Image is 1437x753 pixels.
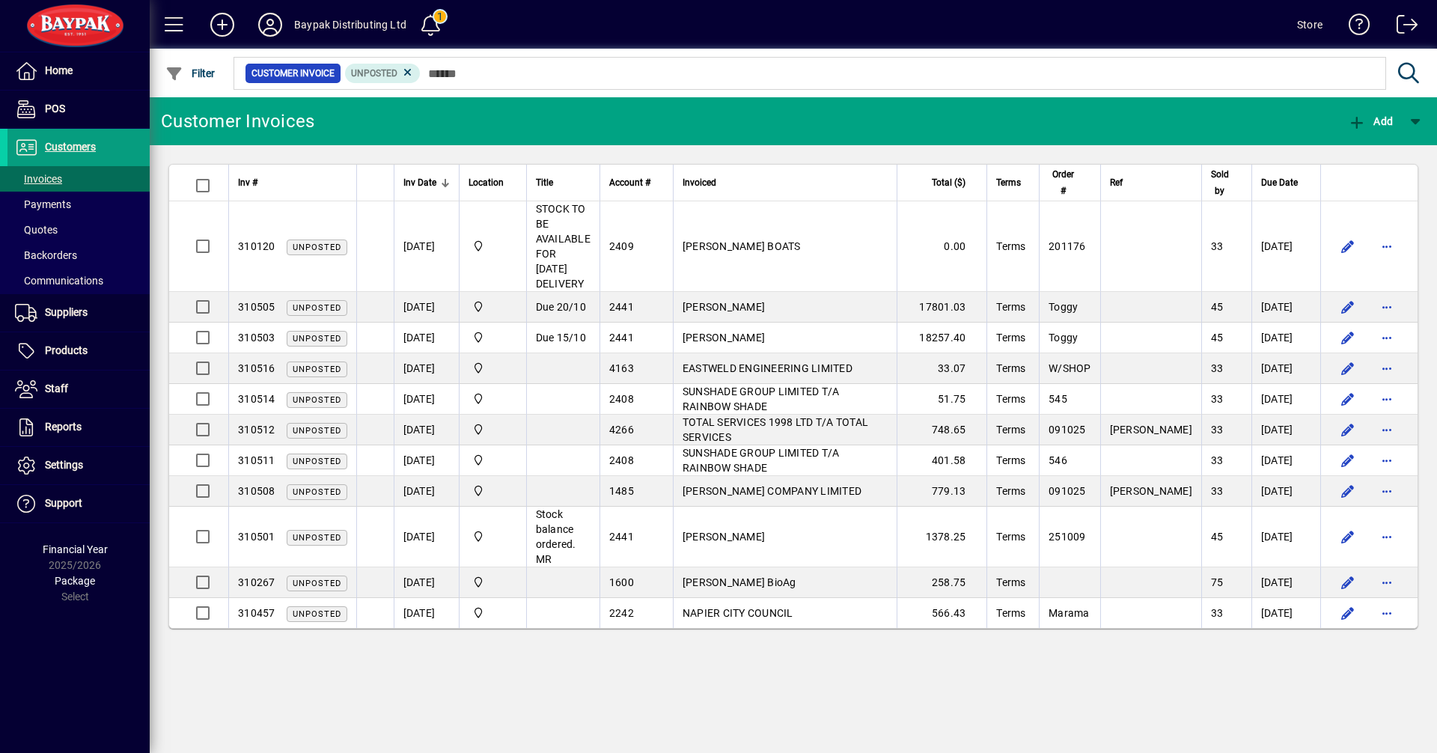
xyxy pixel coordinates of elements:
[1251,567,1320,598] td: [DATE]
[1211,424,1224,436] span: 33
[609,485,634,497] span: 1485
[1049,240,1086,252] span: 201176
[536,203,591,290] span: STOCK TO BE AVAILABLE FOR [DATE] DELIVERY
[996,393,1025,405] span: Terms
[45,103,65,115] span: POS
[609,393,634,405] span: 2408
[45,306,88,318] span: Suppliers
[238,174,257,191] span: Inv #
[996,424,1025,436] span: Terms
[683,416,868,443] span: TOTAL SERVICES 1998 LTD T/A TOTAL SERVICES
[469,605,517,621] span: Baypak - Onekawa
[45,459,83,471] span: Settings
[1336,570,1360,594] button: Edit
[906,174,979,191] div: Total ($)
[1375,356,1399,380] button: More options
[609,576,634,588] span: 1600
[238,485,275,497] span: 310508
[683,385,840,412] span: SUNSHADE GROUP LIMITED T/A RAINBOW SHADE
[1336,387,1360,411] button: Edit
[536,332,586,344] span: Due 15/10
[996,240,1025,252] span: Terms
[55,575,95,587] span: Package
[394,598,459,628] td: [DATE]
[1375,418,1399,442] button: More options
[238,332,275,344] span: 310503
[469,174,504,191] span: Location
[238,531,275,543] span: 310501
[161,109,314,133] div: Customer Invoices
[469,528,517,545] span: Baypak - Onekawa
[1251,598,1320,628] td: [DATE]
[15,224,58,236] span: Quotes
[1110,174,1123,191] span: Ref
[683,362,852,374] span: EASTWELD ENGINEERING LIMITED
[897,476,986,507] td: 779.13
[394,567,459,598] td: [DATE]
[1211,576,1224,588] span: 75
[238,393,275,405] span: 310514
[7,91,150,128] a: POS
[932,174,965,191] span: Total ($)
[7,166,150,192] a: Invoices
[15,249,77,261] span: Backorders
[7,243,150,268] a: Backorders
[7,52,150,90] a: Home
[394,323,459,353] td: [DATE]
[609,607,634,619] span: 2242
[1344,108,1397,135] button: Add
[198,11,246,38] button: Add
[1251,476,1320,507] td: [DATE]
[683,174,716,191] span: Invoiced
[536,508,576,565] span: Stock balance ordered. MR
[536,174,591,191] div: Title
[996,485,1025,497] span: Terms
[238,607,275,619] span: 310457
[238,301,275,313] span: 310505
[165,67,216,79] span: Filter
[7,332,150,370] a: Products
[1375,601,1399,625] button: More options
[1251,323,1320,353] td: [DATE]
[1251,415,1320,445] td: [DATE]
[996,301,1025,313] span: Terms
[351,68,397,79] span: Unposted
[609,332,634,344] span: 2441
[1049,607,1090,619] span: Marama
[403,174,436,191] span: Inv Date
[45,497,82,509] span: Support
[1049,332,1078,344] span: Toggy
[1336,448,1360,472] button: Edit
[897,323,986,353] td: 18257.40
[394,201,459,292] td: [DATE]
[996,362,1025,374] span: Terms
[293,334,341,344] span: Unposted
[1336,295,1360,319] button: Edit
[1110,424,1192,436] span: [PERSON_NAME]
[238,174,347,191] div: Inv #
[609,424,634,436] span: 4266
[251,66,335,81] span: Customer Invoice
[394,292,459,323] td: [DATE]
[1336,418,1360,442] button: Edit
[1211,166,1229,199] span: Sold by
[683,332,765,344] span: [PERSON_NAME]
[683,607,793,619] span: NAPIER CITY COUNCIL
[293,533,341,543] span: Unposted
[1211,362,1224,374] span: 33
[1375,570,1399,594] button: More options
[1049,454,1067,466] span: 546
[345,64,421,83] mat-chip: Customer Invoice Status: Unposted
[897,384,986,415] td: 51.75
[238,576,275,588] span: 310267
[1211,607,1224,619] span: 33
[1348,115,1393,127] span: Add
[609,301,634,313] span: 2441
[1049,166,1091,199] div: Order #
[1375,525,1399,549] button: More options
[394,415,459,445] td: [DATE]
[1261,174,1298,191] span: Due Date
[1337,3,1370,52] a: Knowledge Base
[45,421,82,433] span: Reports
[15,173,62,185] span: Invoices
